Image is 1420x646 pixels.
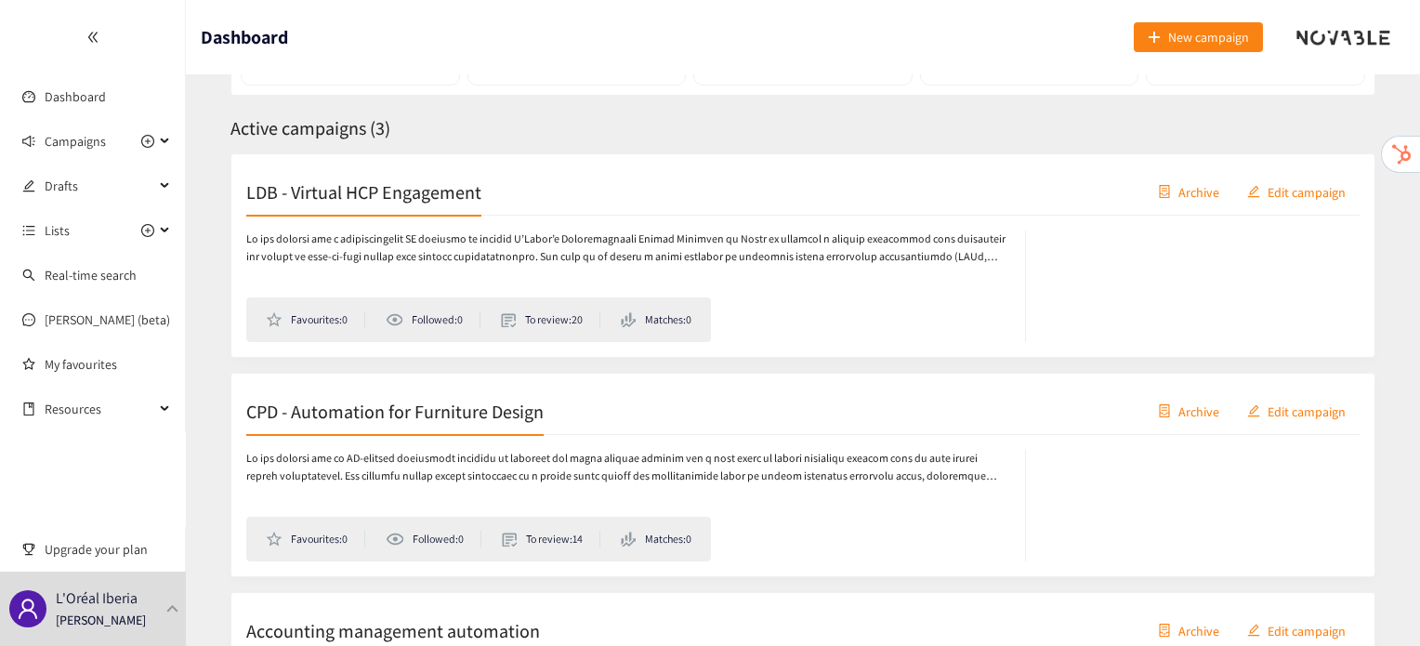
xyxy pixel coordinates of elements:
span: container [1158,624,1171,639]
iframe: Chat Widget [1327,557,1420,646]
h2: LDB - Virtual HCP Engagement [246,178,481,204]
span: Archive [1178,620,1219,640]
button: editEdit campaign [1233,177,1360,206]
span: edit [1247,185,1260,200]
button: editEdit campaign [1233,396,1360,426]
li: To review: 20 [501,311,600,328]
span: plus [1148,31,1161,46]
span: double-left [86,31,99,44]
span: Edit campaign [1268,181,1346,202]
a: CPD - Automation for Furniture DesigncontainerArchiveeditEdit campaignLo ips dolorsi ame co AD-el... [230,373,1375,577]
li: Matches: 0 [621,531,691,547]
li: Favourites: 0 [266,531,365,547]
button: plusNew campaign [1134,22,1263,52]
span: Edit campaign [1268,620,1346,640]
p: L'Oréal Iberia [56,587,138,610]
p: [PERSON_NAME] [56,610,146,630]
p: Lo ips dolorsi ame c adipiscingelit SE doeiusmo te incidid U’Labor’e Doloremagnaali Enimad Minimv... [246,231,1006,266]
a: My favourites [45,346,171,383]
button: containerArchive [1144,396,1233,426]
span: unordered-list [22,224,35,237]
span: Archive [1178,401,1219,421]
span: Lists [45,212,70,249]
a: [PERSON_NAME] (beta) [45,311,170,328]
span: trophy [22,543,35,556]
span: container [1158,404,1171,419]
span: Campaigns [45,123,106,160]
span: plus-circle [141,135,154,148]
span: Upgrade your plan [45,531,171,568]
span: user [17,598,39,620]
li: Followed: 0 [386,531,480,547]
span: edit [1247,404,1260,419]
li: To review: 14 [502,531,600,547]
p: Lo ips dolorsi ame co AD-elitsed doeiusmodt incididu ut laboreet dol magna aliquae adminim ven q ... [246,450,1006,485]
h2: Accounting management automation [246,617,540,643]
span: edit [1247,624,1260,639]
button: containerArchive [1144,615,1233,645]
span: Edit campaign [1268,401,1346,421]
li: Favourites: 0 [266,311,365,328]
button: editEdit campaign [1233,615,1360,645]
h2: CPD - Automation for Furniture Design [246,398,544,424]
span: edit [22,179,35,192]
span: New campaign [1168,27,1249,47]
span: Active campaigns ( 3 ) [230,116,390,140]
a: LDB - Virtual HCP EngagementcontainerArchiveeditEdit campaignLo ips dolorsi ame c adipiscingelit ... [230,153,1375,358]
a: Dashboard [45,88,106,105]
li: Followed: 0 [386,311,480,328]
span: Drafts [45,167,154,204]
span: book [22,402,35,415]
span: plus-circle [141,224,154,237]
button: containerArchive [1144,177,1233,206]
span: Resources [45,390,154,428]
a: Real-time search [45,267,137,283]
span: Archive [1178,181,1219,202]
span: sound [22,135,35,148]
span: container [1158,185,1171,200]
li: Matches: 0 [621,311,691,328]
